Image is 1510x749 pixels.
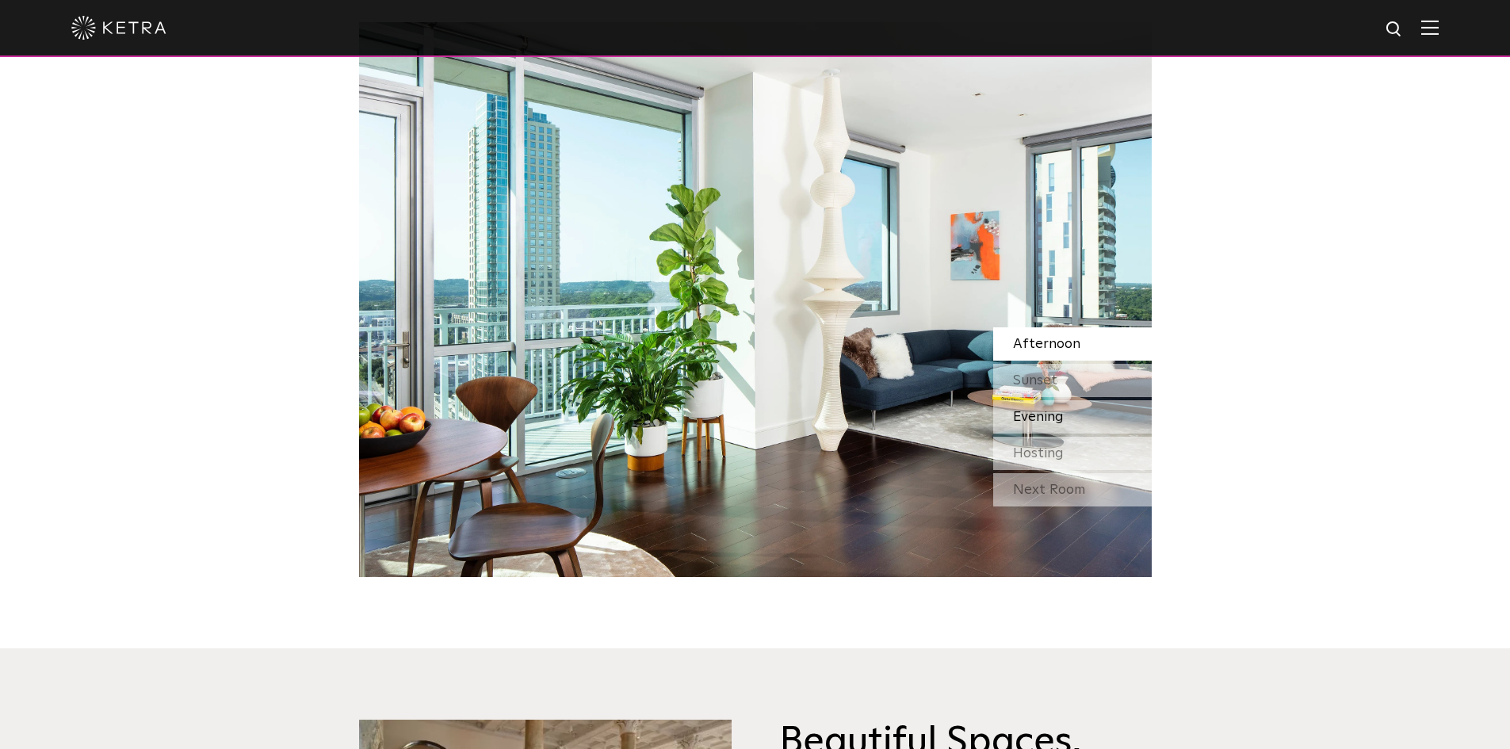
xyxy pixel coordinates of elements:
img: ketra-logo-2019-white [71,16,166,40]
img: search icon [1385,20,1405,40]
span: Evening [1013,410,1064,424]
img: Hamburger%20Nav.svg [1421,20,1439,35]
img: SS_HBD_LivingRoom_Desktop_01 [359,22,1152,577]
span: Hosting [1013,446,1064,460]
span: Afternoon [1013,337,1080,351]
span: Sunset [1013,373,1057,388]
div: Next Room [993,473,1152,506]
